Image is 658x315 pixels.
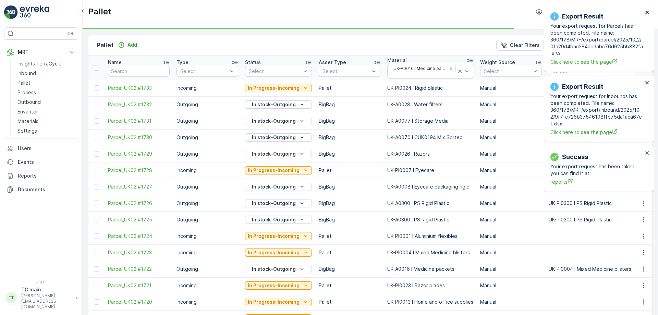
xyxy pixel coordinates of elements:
p: [PERSON_NAME][EMAIL_ADDRESS][DOMAIN_NAME] [21,293,72,310]
p: Export Result [562,12,604,21]
a: Events [4,155,78,169]
div: Toggle Row Selected [94,299,99,305]
div: Toggle Row Selected [94,217,99,222]
a: Click here to see the page [550,129,643,136]
p: BigBag [319,150,380,157]
p: Name [108,59,122,66]
p: Outgoing [176,134,238,141]
div: Remove UK-A0016 I Medicine packets [447,66,455,71]
span: Parcel_UK02 #1732 [108,101,170,108]
p: BigBag [319,118,380,124]
p: Type [176,59,188,66]
img: logo_light-DOdMpM7g.png [20,5,49,19]
p: In Progress-Incoming [248,249,300,256]
p: In Progress-Incoming [248,167,300,174]
div: Toggle Row Selected [94,118,99,124]
p: Inbound [17,70,36,77]
a: Inbound [15,69,78,78]
button: In stock-Outgoing [245,183,312,191]
p: UK-PI0001 I Aluminium flexibles [387,233,473,240]
p: Outgoing [176,183,238,190]
span: Parcel_UK02 #1721 [108,282,170,289]
a: Pallet [15,78,78,88]
span: v 1.51.1 [4,281,78,285]
div: UK-A0016 I Medicine packets [391,65,447,72]
a: Parcel_UK02 #1727 [108,183,170,190]
button: In Progress-Incoming [245,281,312,290]
p: Select [322,68,370,75]
div: Toggle Row Selected [94,135,99,140]
p: Outgoing [176,150,238,157]
p: Manual [480,134,542,141]
p: Manual [480,282,542,289]
img: logo [4,5,18,19]
a: Parcel_UK02 #1725 [108,216,170,223]
div: Toggle Row Selected [94,151,99,157]
p: TC.main [21,286,72,293]
p: MRF [18,49,64,56]
p: BigBag [319,216,380,223]
p: Incoming [176,167,238,174]
p: In Progress-Incoming [248,233,300,240]
button: In stock-Outgoing [245,265,312,273]
p: Process [17,89,36,96]
span: Parcel_UK02 #1733 [108,85,170,92]
span: reports [550,178,643,185]
p: Manual [480,233,542,240]
a: Parcel_UK02 #1726 [108,200,170,207]
a: Parcel_UK02 #1723 [108,249,170,256]
button: In stock-Outgoing [245,216,312,224]
button: In stock-Outgoing [245,100,312,109]
div: Toggle Row Selected [94,201,99,206]
p: Manual [480,266,542,272]
p: Material [387,57,407,64]
p: Status [245,59,261,66]
div: Toggle Row Selected [94,266,99,272]
p: BigBag [319,266,380,272]
p: Envanter [17,108,38,115]
p: Reports [18,172,75,179]
p: In Progress-Incoming [248,85,300,92]
a: Parcel_UK02 #1731 [108,118,170,124]
p: Select [180,68,228,75]
p: Documents [18,186,75,193]
p: UK-PI0004 I Mixed Medicine blisters [387,249,473,256]
a: Parcel_UK02 #1720 [108,299,170,305]
p: UK-A0300 I PS Rigid Plastic [387,200,473,207]
p: Manual [480,299,542,305]
a: Documents [4,183,78,196]
p: UK-A0026 I Razors [387,150,473,157]
p: In stock-Outgoing [252,118,296,124]
button: MRF [4,45,78,59]
p: In stock-Outgoing [252,101,296,108]
p: UK-PI0007 I Eyecare [387,167,473,174]
p: Materials [17,118,38,125]
p: Pallet [88,6,111,17]
button: Add [115,41,140,49]
p: Clear Filters [510,42,540,49]
button: In Progress-Incoming [245,298,312,306]
p: Incoming [176,249,238,256]
p: Settings [17,128,37,134]
p: Your export request has been taken, you can find it at: [550,163,643,177]
p: Select [249,68,301,75]
p: Outbound [17,99,41,106]
p: Pallet [17,80,31,86]
button: In Progress-Incoming [245,232,312,240]
p: Outgoing [176,200,238,207]
input: Search [108,66,170,77]
p: In stock-Outgoing [252,266,296,272]
p: BigBag [319,200,380,207]
p: BigBag [319,183,380,190]
p: In stock-Outgoing [252,150,296,157]
p: UK-A0028 I Water filters [387,101,473,108]
p: Pallet [319,85,380,92]
a: Parcel_UK02 #1729 [108,150,170,157]
p: Incoming [176,85,238,92]
a: Parcel_UK02 #1730 [108,134,170,141]
p: Outgoing [176,266,238,272]
p: Manual [480,85,542,92]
